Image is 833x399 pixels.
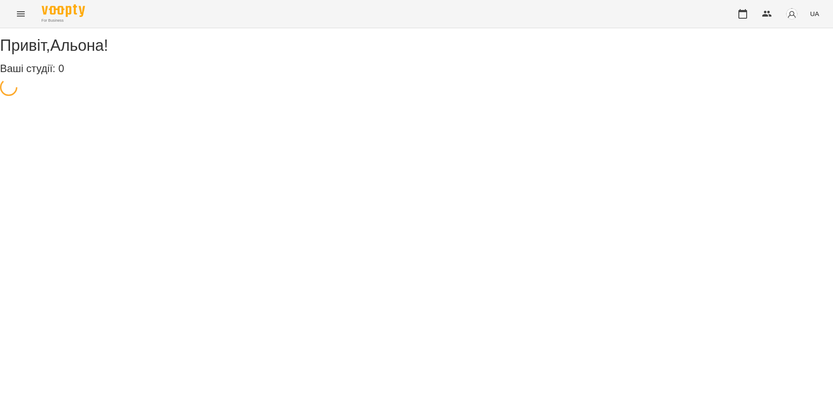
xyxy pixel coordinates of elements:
[810,9,819,18] span: UA
[42,4,85,17] img: Voopty Logo
[786,8,798,20] img: avatar_s.png
[10,3,31,24] button: Menu
[807,6,823,22] button: UA
[42,18,85,23] span: For Business
[58,63,64,74] span: 0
